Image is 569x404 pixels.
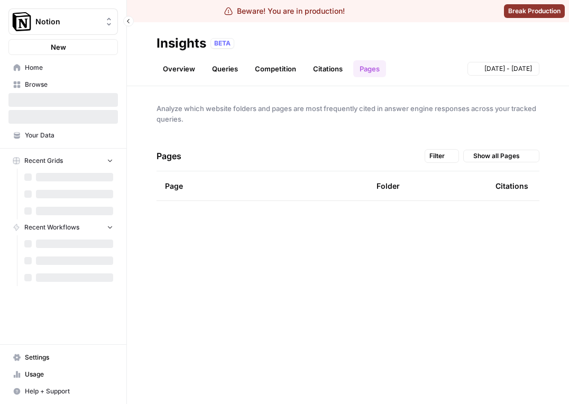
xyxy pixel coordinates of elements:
[8,8,118,35] button: Workspace: Notion
[224,6,345,16] div: Beware! You are in production!
[8,219,118,235] button: Recent Workflows
[307,60,349,77] a: Citations
[12,12,31,31] img: Notion Logo
[467,62,539,76] button: [DATE] - [DATE]
[473,151,520,161] span: Show all Pages
[8,76,118,93] a: Browse
[157,141,181,171] h4: Pages
[210,38,234,49] div: BETA
[8,366,118,383] a: Usage
[51,42,66,52] span: New
[8,349,118,366] a: Settings
[157,35,206,52] div: Insights
[8,153,118,169] button: Recent Grids
[495,171,528,200] div: Citations
[165,171,183,200] div: Page
[25,63,113,72] span: Home
[8,127,118,144] a: Your Data
[249,60,302,77] a: Competition
[35,16,99,27] span: Notion
[377,171,400,200] div: Folder
[24,156,63,166] span: Recent Grids
[25,387,113,396] span: Help + Support
[157,60,201,77] a: Overview
[8,383,118,400] button: Help + Support
[25,80,113,89] span: Browse
[157,103,539,124] span: Analyze which website folders and pages are most frequently cited in answer engine responses acro...
[508,6,561,16] span: Break Production
[425,149,459,163] button: Filter
[353,60,386,77] a: Pages
[25,370,113,379] span: Usage
[8,59,118,76] a: Home
[25,131,113,140] span: Your Data
[8,39,118,55] button: New
[504,4,565,18] button: Break Production
[429,151,445,161] span: Filter
[206,60,244,77] a: Queries
[463,150,539,162] button: Show all Pages
[484,64,532,74] span: [DATE] - [DATE]
[24,223,79,232] span: Recent Workflows
[25,353,113,362] span: Settings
